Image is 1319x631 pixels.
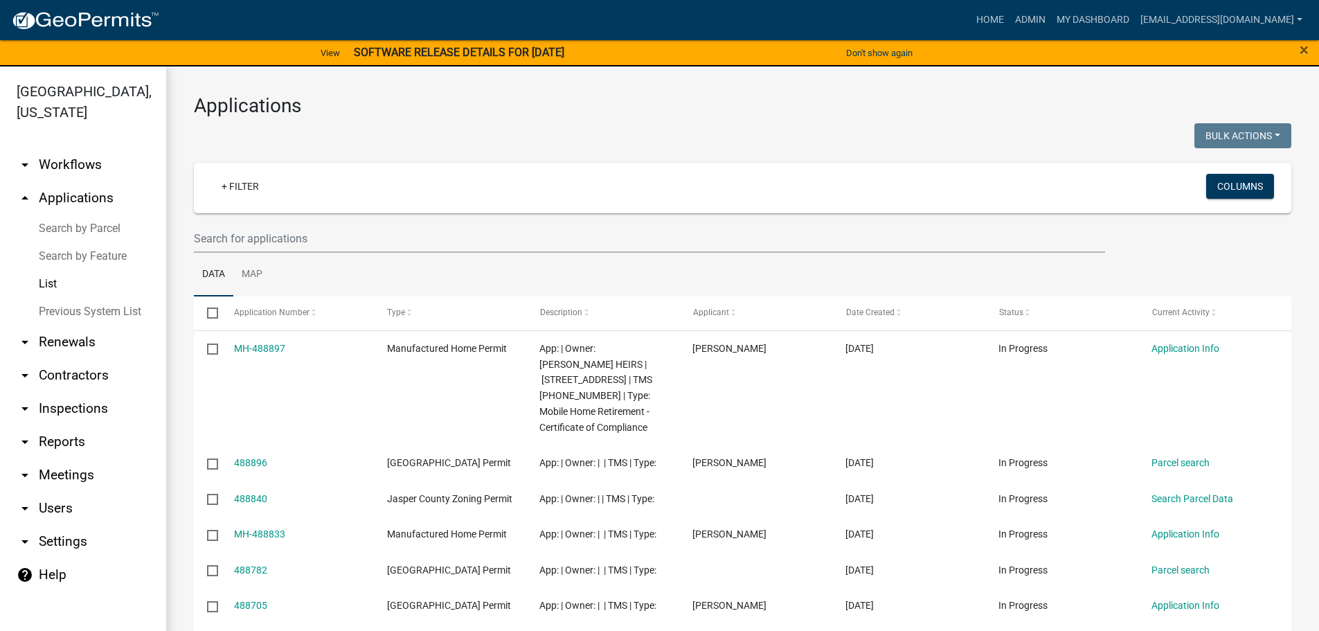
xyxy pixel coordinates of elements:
span: App: | Owner: | | TMS | Type: [539,493,654,504]
span: In Progress [998,565,1048,576]
span: 10/06/2025 [845,565,874,576]
span: Manufactured Home Permit [387,528,507,540]
i: arrow_drop_down [17,533,33,550]
span: In Progress [998,343,1048,354]
span: 10/06/2025 [845,600,874,611]
span: Shirley Taylor-Estell [692,343,766,354]
i: arrow_drop_down [17,367,33,384]
span: Type [387,308,405,317]
span: Description [539,308,582,317]
span: Status [998,308,1023,317]
span: Jasper County Building Permit [387,600,511,611]
a: [EMAIL_ADDRESS][DOMAIN_NAME] [1135,7,1308,33]
button: Columns [1206,174,1274,199]
a: Data [194,253,233,297]
span: App: | Owner: | | TMS | Type: [539,600,656,611]
span: Applicant [692,308,728,317]
span: In Progress [998,457,1048,468]
i: arrow_drop_down [17,500,33,517]
span: 10/06/2025 [845,457,874,468]
span: App: | Owner: | | TMS | Type: [539,457,656,468]
span: × [1300,40,1309,60]
span: Manufactured Home Permit [387,343,507,354]
a: 488840 [234,493,267,504]
i: arrow_drop_down [17,467,33,483]
span: Jasper County Zoning Permit [387,493,512,504]
span: Juan j pena [692,528,766,540]
button: Don't show again [841,42,918,64]
span: 10/06/2025 [845,343,874,354]
span: 10/06/2025 [845,493,874,504]
a: 488782 [234,565,267,576]
span: Current Activity [1151,308,1209,317]
span: Application Number [234,308,309,317]
span: App: | Owner: MCDONALD JULIA HEIRS | 3119 LOWCOUNTRY DR | TMS 082-00-02-002 | Type: Mobile Home R... [539,343,652,433]
span: In Progress [998,528,1048,540]
datatable-header-cell: Current Activity [1138,296,1291,330]
datatable-header-cell: Status [985,296,1138,330]
span: 10/06/2025 [845,528,874,540]
span: App: | Owner: | | TMS | Type: [539,565,656,576]
a: View [315,42,346,64]
i: arrow_drop_up [17,190,33,206]
datatable-header-cell: Description [526,296,679,330]
a: Search Parcel Data [1151,493,1233,504]
a: 488896 [234,457,267,468]
a: Application Info [1151,528,1219,540]
datatable-header-cell: Date Created [832,296,985,330]
span: Date Created [845,308,894,317]
datatable-header-cell: Type [373,296,526,330]
a: Admin [1010,7,1051,33]
a: 488705 [234,600,267,611]
input: Search for applications [194,224,1105,253]
i: arrow_drop_down [17,400,33,417]
span: Joshua Benet [692,600,766,611]
a: Home [971,7,1010,33]
a: + Filter [210,174,270,199]
span: In Progress [998,493,1048,504]
datatable-header-cell: Select [194,296,220,330]
a: Parcel search [1151,457,1210,468]
strong: SOFTWARE RELEASE DETAILS FOR [DATE] [354,46,564,59]
span: App: | Owner: | | TMS | Type: [539,528,656,540]
button: Bulk Actions [1194,123,1291,148]
a: Parcel search [1151,565,1210,576]
span: Jasper County Building Permit [387,565,511,576]
span: In Progress [998,600,1048,611]
i: arrow_drop_down [17,157,33,173]
datatable-header-cell: Application Number [220,296,373,330]
a: MH-488897 [234,343,285,354]
span: Shirley Taylor-Estell [692,457,766,468]
a: Map [233,253,271,297]
h3: Applications [194,94,1291,118]
i: arrow_drop_down [17,334,33,350]
datatable-header-cell: Applicant [679,296,832,330]
i: help [17,567,33,583]
button: Close [1300,42,1309,58]
i: arrow_drop_down [17,434,33,450]
a: Application Info [1151,600,1219,611]
a: MH-488833 [234,528,285,540]
span: Jasper County Building Permit [387,457,511,468]
a: My Dashboard [1051,7,1135,33]
a: Application Info [1151,343,1219,354]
